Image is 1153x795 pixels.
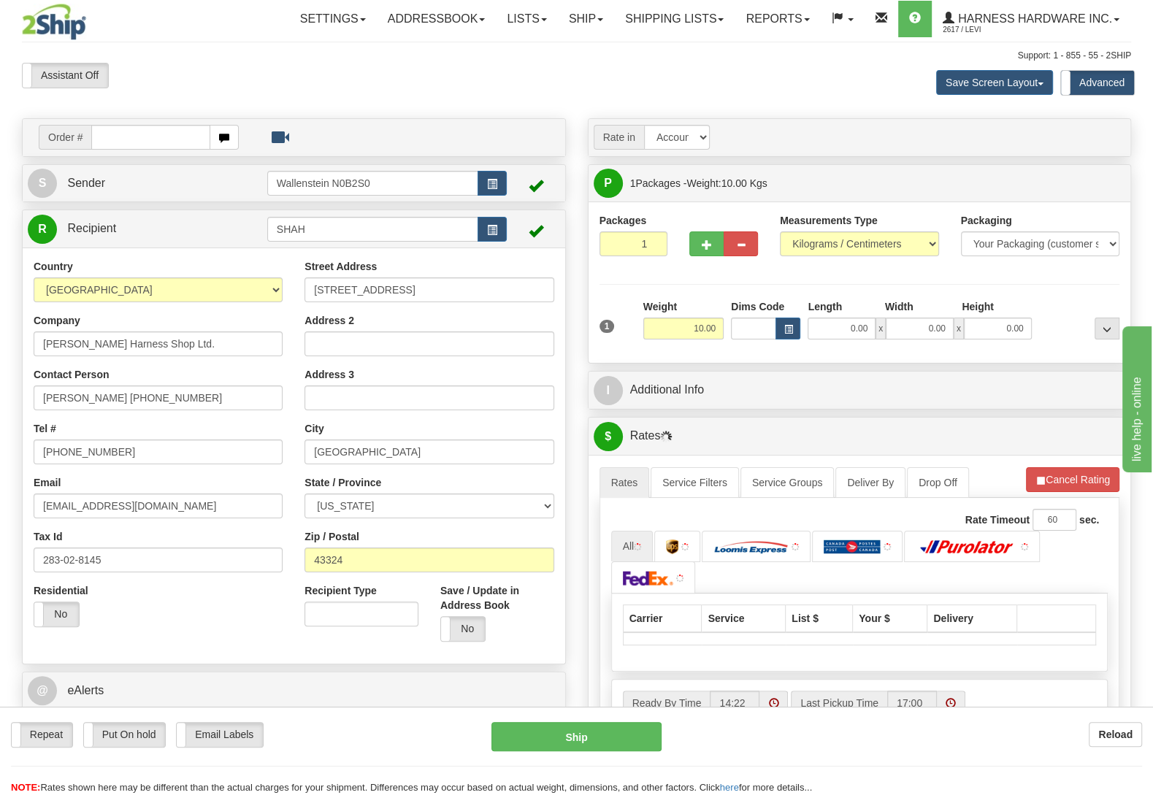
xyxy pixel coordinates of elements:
button: Cancel Rating [1026,467,1119,492]
span: NOTE: [11,782,40,793]
a: Harness Hardware Inc. 2617 / Levi [932,1,1130,37]
label: Address 3 [304,367,354,382]
a: Drop Off [907,467,969,498]
span: Sender [67,177,105,189]
b: Reload [1098,729,1133,740]
label: Ready By Time [623,691,710,715]
span: I [594,376,623,405]
span: Harness Hardware Inc. [954,12,1112,25]
label: Repeat [12,723,72,747]
label: Packages [600,213,647,228]
img: FedEx [623,571,674,585]
label: Address 2 [304,313,354,328]
img: tiny_red.gif [634,543,641,550]
a: P 1Packages -Weight:10.00 Kgs [594,169,1126,199]
label: Packaging [961,213,1012,228]
span: eAlerts [67,684,104,696]
label: Save / Update in Address Book [440,583,554,612]
a: @ eAlerts [28,676,560,706]
th: Carrier [623,604,702,632]
th: Your $ [853,604,927,632]
th: Service [702,604,786,632]
span: Order # [39,125,91,150]
a: Service Groups [740,467,834,498]
img: UPS [666,539,678,554]
label: Recipient Type [304,583,377,598]
span: P [594,169,623,198]
button: Reload [1089,722,1142,747]
label: Contact Person [34,367,109,382]
a: R Recipient [28,214,240,244]
a: Addressbook [377,1,497,37]
span: $ [594,422,623,451]
a: Service Filters [651,467,739,498]
span: @ [28,676,57,705]
label: Height [962,299,994,314]
label: Street Address [304,259,377,274]
label: Country [34,259,73,274]
img: tiny_red.gif [681,543,689,550]
span: x [876,318,886,339]
label: City [304,421,323,436]
button: Save Screen Layout [936,70,1053,95]
a: All [611,531,654,561]
img: tiny_red.gif [676,575,683,582]
label: Assistant Off [23,64,108,88]
div: live help - online [11,9,135,26]
span: 1 [600,320,615,333]
a: Settings [289,1,377,37]
img: Progress.gif [660,431,672,442]
label: State / Province [304,475,381,490]
span: Weight: [686,177,767,189]
span: Rate in [594,125,644,150]
img: Canada Post [824,539,881,554]
img: tiny_red.gif [884,543,891,550]
label: Width [885,299,913,314]
a: Ship [558,1,614,37]
label: Email Labels [177,723,263,747]
span: R [28,215,57,244]
a: here [720,782,739,793]
a: Deliver By [835,467,905,498]
img: tiny_red.gif [1021,543,1028,550]
a: S Sender [28,169,267,199]
label: Tax Id [34,529,62,544]
label: Email [34,475,61,490]
label: Tel # [34,421,56,436]
div: Support: 1 - 855 - 55 - 2SHIP [22,50,1131,62]
a: $Rates [594,421,1126,451]
th: Delivery [927,604,1017,632]
img: logo2617.jpg [22,4,86,40]
label: No [34,602,79,626]
span: 2617 / Levi [943,23,1052,37]
label: Put On hold [84,723,166,747]
span: Packages - [630,169,767,198]
label: Rate Timeout [965,512,1030,527]
div: ... [1095,318,1119,339]
img: Purolator [916,539,1018,554]
label: Advanced [1061,71,1134,95]
th: List $ [786,604,853,632]
button: Ship [491,722,662,751]
label: Measurements Type [780,213,878,228]
label: No [441,617,486,641]
span: 10.00 [721,177,747,189]
a: Lists [496,1,557,37]
label: Weight [643,299,677,314]
img: Loomis Express [713,539,789,554]
label: Residential [34,583,88,598]
a: IAdditional Info [594,375,1126,405]
iframe: chat widget [1119,323,1152,472]
span: Recipient [67,222,116,234]
span: 1 [630,177,636,189]
label: Zip / Postal [304,529,359,544]
a: Shipping lists [614,1,735,37]
input: Recipient Id [267,217,478,242]
img: tiny_red.gif [792,543,799,550]
span: x [954,318,964,339]
input: Sender Id [267,171,478,196]
label: Last Pickup Time [791,691,887,715]
span: Kgs [750,177,767,189]
a: Reports [735,1,820,37]
input: Enter a location [304,277,553,302]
